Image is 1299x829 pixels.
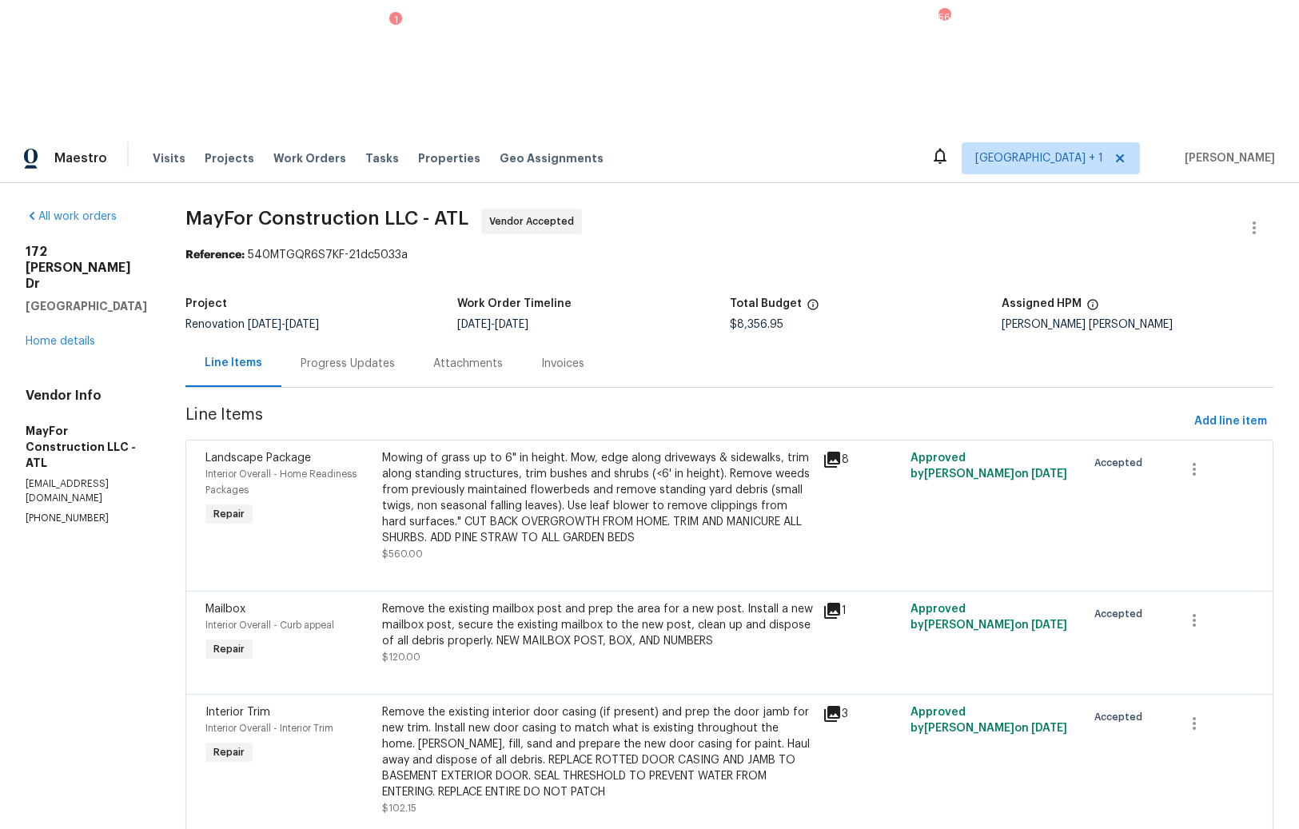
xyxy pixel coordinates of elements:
span: [DATE] [248,319,281,330]
span: Tasks [365,153,399,164]
div: [PERSON_NAME] [PERSON_NAME] [1002,319,1273,330]
span: Maestro [54,150,107,166]
span: The hpm assigned to this work order. [1086,298,1099,319]
span: Accepted [1094,455,1149,471]
p: [PHONE_NUMBER] [26,512,147,525]
div: 8 [823,450,901,469]
a: All work orders [26,211,117,222]
span: Mailbox [205,604,245,615]
a: Home details [26,336,95,347]
span: [PERSON_NAME] [1178,150,1275,166]
span: Accepted [1094,606,1149,622]
span: Repair [207,506,251,522]
h5: Assigned HPM [1002,298,1082,309]
h4: Vendor Info [26,388,147,404]
div: Mowing of grass up to 6" in height. Mow, edge along driveways & sidewalks, trim along standing st... [382,450,813,546]
span: $120.00 [382,652,420,662]
span: $8,356.95 [730,319,783,330]
span: [DATE] [457,319,491,330]
div: Remove the existing mailbox post and prep the area for a new post. Install a new mailbox post, se... [382,601,813,649]
span: Projects [205,150,254,166]
span: Interior Trim [205,707,270,718]
span: Approved by [PERSON_NAME] on [910,604,1067,631]
div: Remove the existing interior door casing (if present) and prep the door jamb for new trim. Instal... [382,704,813,800]
span: Work Orders [273,150,346,166]
div: 3 [823,704,901,723]
span: [DATE] [1031,468,1067,480]
span: The total cost of line items that have been proposed by Opendoor. This sum includes line items th... [807,298,819,319]
span: Vendor Accepted [489,213,580,229]
span: [DATE] [1031,620,1067,631]
h5: MayFor Construction LLC - ATL [26,423,147,471]
div: Progress Updates [301,356,395,372]
b: Reference: [185,249,245,261]
span: [DATE] [495,319,528,330]
span: - [248,319,319,330]
span: Interior Overall - Home Readiness Packages [205,469,357,495]
h5: Total Budget [730,298,802,309]
div: 540MTGQR6S7KF-21dc5033a [185,247,1273,263]
div: Invoices [541,356,584,372]
p: [EMAIL_ADDRESS][DOMAIN_NAME] [26,477,147,504]
span: [DATE] [1031,723,1067,734]
div: Line Items [205,355,262,371]
span: Repair [207,641,251,657]
span: Interior Overall - Interior Trim [205,723,333,733]
span: Geo Assignments [500,150,604,166]
h5: Project [185,298,227,309]
span: Line Items [185,407,1188,436]
button: Add line item [1188,407,1273,436]
h5: Work Order Timeline [457,298,572,309]
span: Add line item [1194,412,1267,432]
div: Attachments [433,356,503,372]
span: MayFor Construction LLC - ATL [185,209,468,228]
span: Renovation [185,319,319,330]
span: Visits [153,150,185,166]
span: [DATE] [285,319,319,330]
span: $560.00 [382,549,423,559]
span: Properties [418,150,480,166]
div: 1 [823,601,901,620]
span: $102.15 [382,803,416,813]
span: Approved by [PERSON_NAME] on [910,707,1067,734]
span: Interior Overall - Curb appeal [205,620,334,630]
span: Landscape Package [205,452,311,464]
span: - [457,319,528,330]
h2: 172 [PERSON_NAME] Dr [26,244,147,292]
span: [GEOGRAPHIC_DATA] + 1 [975,150,1103,166]
span: Approved by [PERSON_NAME] on [910,452,1067,480]
span: Accepted [1094,709,1149,725]
span: Repair [207,744,251,760]
h5: [GEOGRAPHIC_DATA] [26,298,147,314]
